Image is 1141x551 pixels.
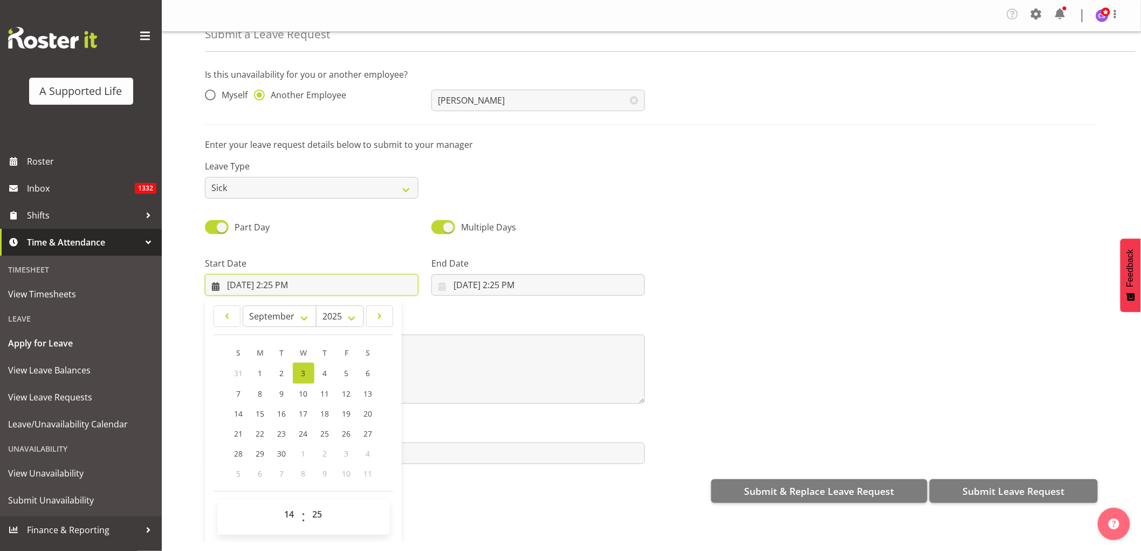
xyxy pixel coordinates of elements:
a: 26 [336,424,358,444]
span: Submit Leave Request [963,484,1064,498]
a: 1 [250,363,271,384]
div: Timesheet [3,259,159,281]
span: Multiple Days [461,221,516,233]
span: 1 [258,368,263,378]
p: Enter your leave request details below to submit to your manager [205,138,1098,151]
span: 27 [364,428,373,439]
p: Is this unavailability for you or another employee? [205,68,1098,81]
span: Another Employee [265,90,346,100]
a: View Timesheets [3,281,159,308]
span: View Leave Requests [8,389,154,405]
span: Inbox [27,180,135,196]
span: 8 [258,389,263,399]
label: Start Date [205,257,418,270]
span: 20 [364,409,373,419]
span: 2 [280,368,284,378]
a: Submit Unavailability [3,487,159,514]
span: 4 [366,448,370,459]
span: 1332 [135,183,156,194]
a: View Leave Requests [3,384,159,411]
span: View Unavailability [8,465,154,481]
img: help-xxl-2.png [1109,519,1119,529]
a: 10 [293,384,314,404]
a: 14 [228,404,250,424]
span: 25 [321,428,329,439]
a: 21 [228,424,250,444]
span: 10 [342,468,351,479]
span: Leave/Unavailability Calendar [8,416,154,432]
a: 9 [271,384,293,404]
span: S [237,348,241,358]
a: 29 [250,444,271,464]
span: 11 [321,389,329,399]
a: 4 [314,363,336,384]
span: 4 [323,368,327,378]
span: 26 [342,428,351,439]
div: Leave [3,308,159,330]
span: 7 [280,468,284,479]
label: Attachment [205,425,645,438]
span: 17 [299,409,308,419]
input: Click to select... [431,274,645,296]
a: 28 [228,444,250,464]
span: Finance & Reporting [27,522,140,538]
a: 2 [271,363,293,384]
button: Submit Leave Request [930,479,1098,503]
a: 27 [358,424,379,444]
span: Roster [27,153,156,169]
span: T [323,348,327,358]
span: 24 [299,428,308,439]
span: View Timesheets [8,286,154,302]
span: 18 [321,409,329,419]
label: End Date [431,257,645,270]
span: 3 [301,368,306,378]
span: 6 [366,368,370,378]
span: Myself [216,90,248,100]
span: Apply for Leave [8,335,154,351]
span: 19 [342,409,351,419]
input: Click to select... [205,274,418,296]
span: 1 [301,448,306,459]
label: Leave Type [205,160,418,173]
a: 11 [314,384,336,404]
span: 7 [237,389,241,399]
a: 25 [314,424,336,444]
a: View Unavailability [3,460,159,487]
span: 21 [235,428,243,439]
div: Unavailability [3,438,159,460]
span: Part Day [235,221,270,233]
span: 13 [364,389,373,399]
span: 14 [235,409,243,419]
span: Shifts [27,207,140,223]
span: 9 [323,468,327,479]
span: F [345,348,348,358]
span: 8 [301,468,306,479]
span: 5 [345,368,349,378]
span: 12 [342,389,351,399]
span: T [280,348,284,358]
a: 17 [293,404,314,424]
a: 15 [250,404,271,424]
span: 15 [256,409,265,419]
a: 5 [336,363,358,384]
a: 8 [250,384,271,404]
span: 29 [256,448,265,459]
a: 24 [293,424,314,444]
a: 18 [314,404,336,424]
a: 13 [358,384,379,404]
span: Time & Attendance [27,234,140,250]
a: 3 [293,363,314,384]
h4: Submit a Leave Request [205,28,330,40]
span: 2 [323,448,327,459]
span: 22 [256,428,265,439]
span: M [257,348,264,358]
span: 11 [364,468,373,479]
a: Apply for Leave [3,330,159,357]
a: 22 [250,424,271,444]
img: Rosterit website logo [8,27,97,49]
span: 6 [258,468,263,479]
span: 31 [235,368,243,378]
div: A Supported Life [40,83,122,99]
img: chloe-spackman5858.jpg [1096,9,1109,22]
span: 28 [235,448,243,459]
